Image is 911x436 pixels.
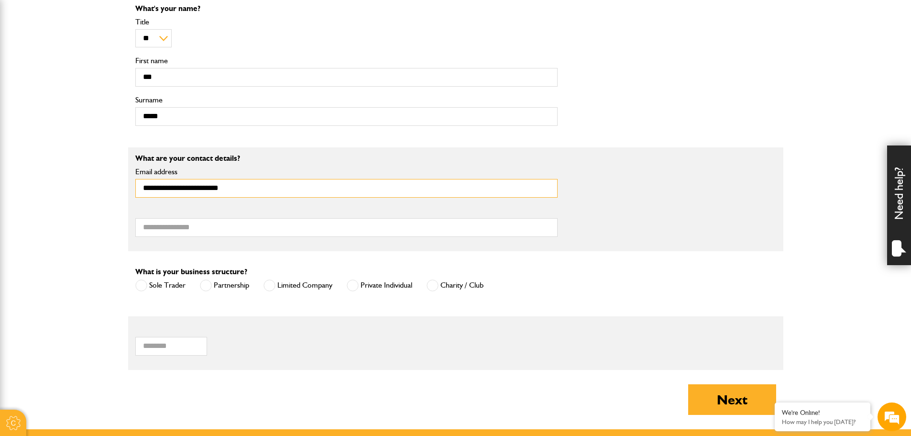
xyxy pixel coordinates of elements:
[50,54,161,66] div: Chat with us now
[12,89,175,110] input: Enter your last name
[263,279,332,291] label: Limited Company
[12,145,175,166] input: Enter your phone number
[887,145,911,265] div: Need help?
[347,279,412,291] label: Private Individual
[782,409,863,417] div: We're Online!
[200,279,249,291] label: Partnership
[135,18,558,26] label: Title
[157,5,180,28] div: Minimize live chat window
[135,279,186,291] label: Sole Trader
[12,173,175,287] textarea: Type your message and hit 'Enter'
[135,57,558,65] label: First name
[782,418,863,425] p: How may I help you today?
[688,384,776,415] button: Next
[135,155,558,162] p: What are your contact details?
[12,117,175,138] input: Enter your email address
[427,279,483,291] label: Charity / Club
[135,168,558,176] label: Email address
[135,5,558,12] p: What's your name?
[135,96,558,104] label: Surname
[130,295,174,308] em: Start Chat
[135,268,247,276] label: What is your business structure?
[16,53,40,67] img: d_20077148190_company_1631870298795_20077148190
